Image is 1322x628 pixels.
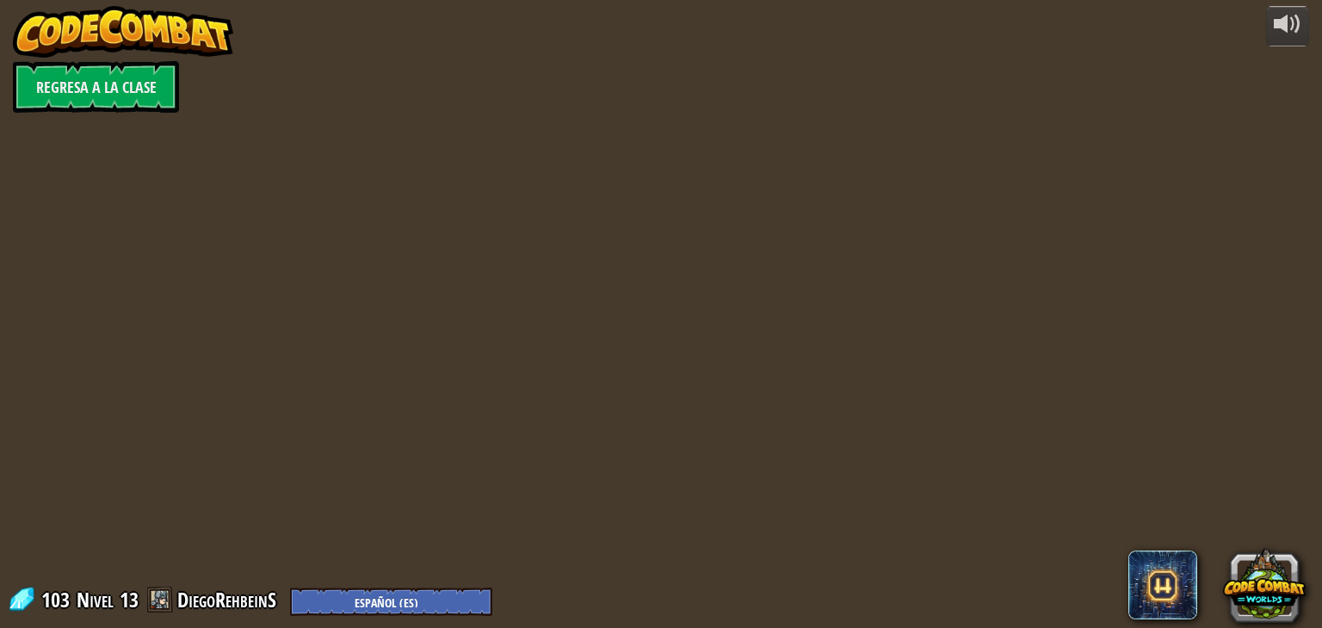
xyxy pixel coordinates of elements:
a: Regresa a la clase [13,61,179,113]
button: Ajustar volúmen [1266,6,1309,46]
a: DiegoRehbeinS [177,586,281,613]
img: CodeCombat - Learn how to code by playing a game [13,6,233,58]
span: 13 [120,586,139,613]
span: Nivel [77,586,114,614]
span: 103 [41,586,75,613]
